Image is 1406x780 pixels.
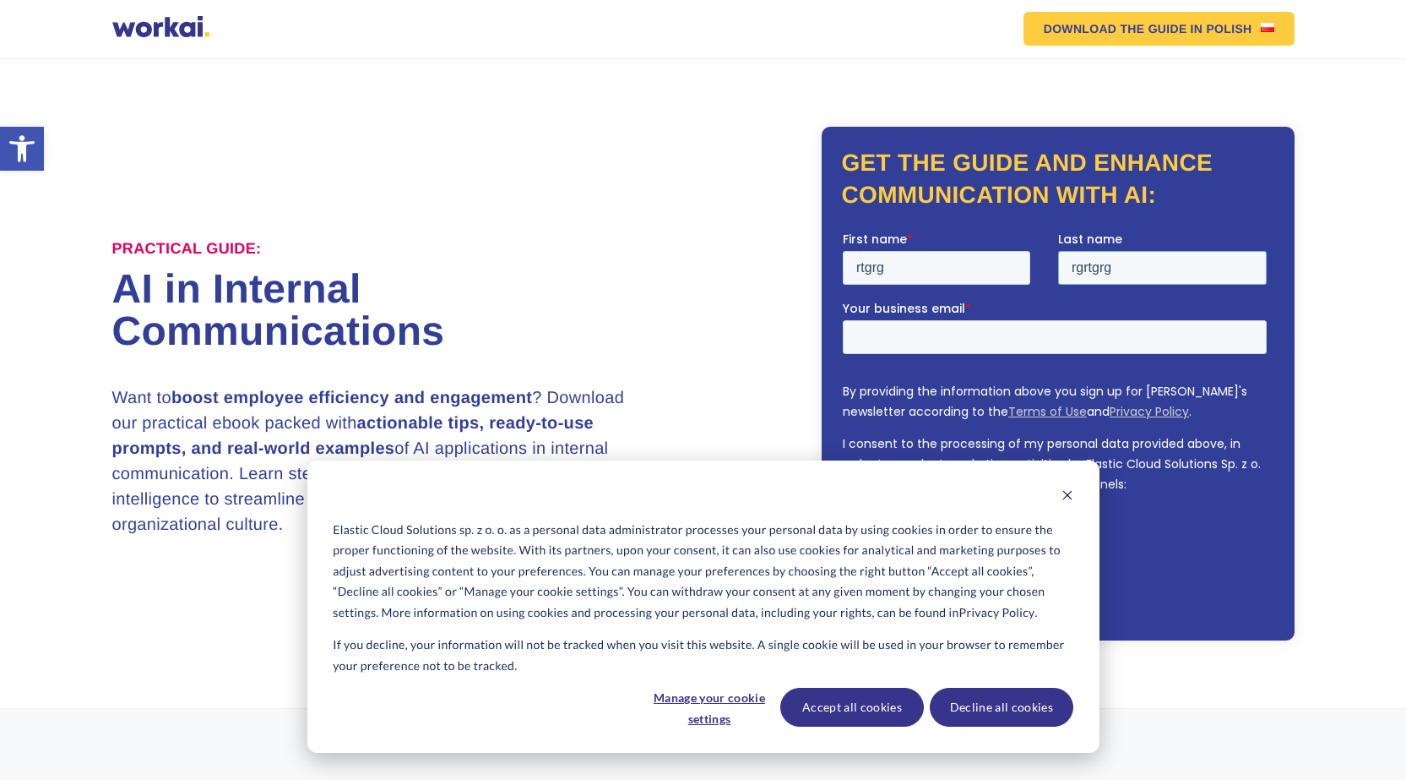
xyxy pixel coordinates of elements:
label: Practical Guide: [112,240,262,259]
h3: Want to ? Download our practical ebook packed with of AI applications in internal communication. ... [112,385,644,537]
button: Dismiss cookie banner [1061,487,1073,508]
h1: AI in Internal Communications [112,269,703,353]
a: Privacy Policy [959,603,1035,624]
button: Decline all cookies [930,688,1073,727]
p: Elastic Cloud Solutions sp. z o. o. as a personal data administrator processes your personal data... [333,520,1072,624]
em: DOWNLOAD THE GUIDE [1044,23,1187,35]
img: US flag [1261,23,1274,32]
p: If you decline, your information will not be tracked when you visit this website. A single cookie... [333,635,1072,676]
h2: Get the guide and enhance communication with AI: [842,147,1274,211]
div: Cookie banner [307,461,1099,753]
a: DOWNLOAD THE GUIDEIN POLISHUS flag [1023,12,1295,46]
iframe: Form 0 [843,231,1273,609]
button: Accept all cookies [780,688,924,727]
button: Manage your cookie settings [644,688,774,727]
strong: boost employee efficiency and engagement [171,389,532,407]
